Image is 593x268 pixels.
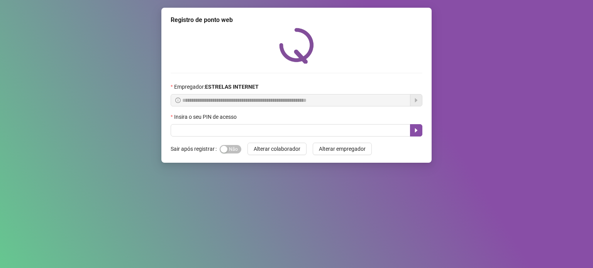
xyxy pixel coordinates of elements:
[319,145,366,153] span: Alterar empregador
[171,143,220,155] label: Sair após registrar
[171,15,422,25] div: Registro de ponto web
[247,143,307,155] button: Alterar colaborador
[313,143,372,155] button: Alterar empregador
[413,127,419,133] span: caret-right
[175,98,181,103] span: info-circle
[279,28,314,64] img: QRPoint
[205,84,259,90] strong: ESTRELAS INTERNET
[254,145,300,153] span: Alterar colaborador
[174,83,259,91] span: Empregador :
[171,113,242,121] label: Insira o seu PIN de acesso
